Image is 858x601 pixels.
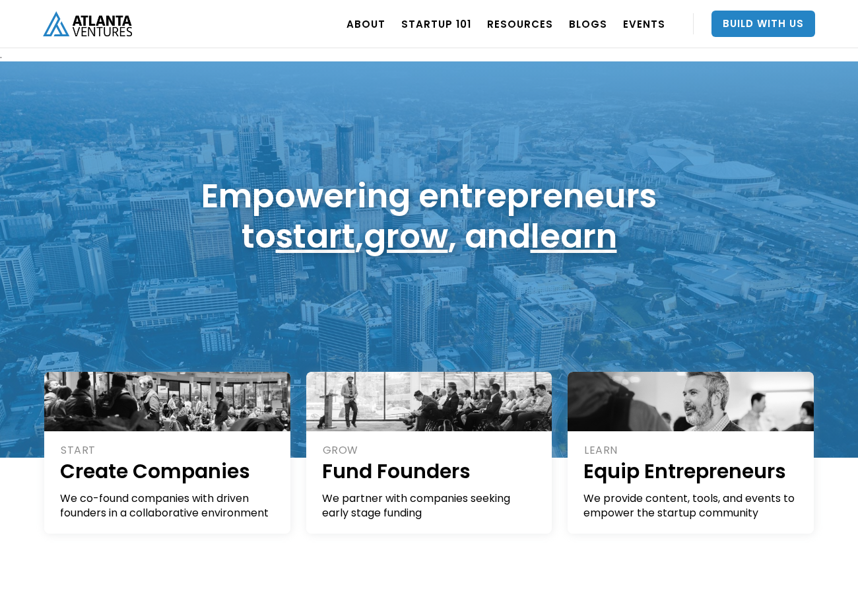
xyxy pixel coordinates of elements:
div: We co-found companies with driven founders in a collaborative environment [60,491,276,520]
div: We partner with companies seeking early stage funding [322,491,538,520]
a: ABOUT [346,5,385,42]
div: START [61,443,276,458]
a: LEARNEquip EntrepreneursWe provide content, tools, and events to empower the startup community [568,372,814,534]
h1: Empowering entrepreneurs to , , and [201,176,657,256]
a: STARTCreate CompaniesWe co-found companies with driven founders in a collaborative environment [44,372,290,534]
h1: Equip Entrepreneurs [583,458,799,485]
a: grow [364,213,448,260]
a: Build With Us [711,11,815,37]
a: BLOGS [569,5,607,42]
h1: Fund Founders [322,458,538,485]
div: GROW [323,443,538,458]
a: EVENTS [623,5,665,42]
div: We provide content, tools, and events to empower the startup community [583,491,799,520]
a: RESOURCES [487,5,553,42]
a: GROWFund FoundersWe partner with companies seeking early stage funding [306,372,552,534]
div: LEARN [584,443,799,458]
a: start [276,213,355,260]
h1: Create Companies [60,458,276,485]
a: Startup 101 [401,5,471,42]
a: learn [531,213,617,260]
